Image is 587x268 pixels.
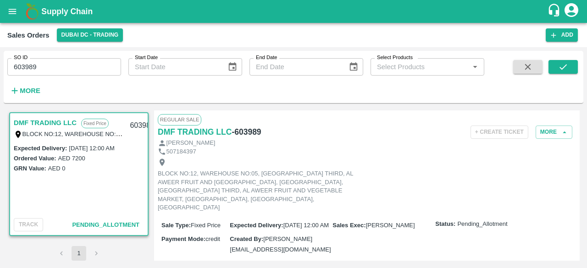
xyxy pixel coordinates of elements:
[232,126,261,138] h6: - 603989
[563,2,580,21] div: account of current user
[249,58,341,76] input: End Date
[283,222,329,229] span: [DATE] 12:00 AM
[161,235,205,242] label: Payment Mode :
[81,119,109,128] p: Fixed Price
[23,2,41,21] img: logo
[48,165,66,172] label: AED 0
[57,28,123,42] button: Select DC
[205,235,220,242] span: credit
[546,28,578,42] button: Add
[547,3,563,20] div: customer-support
[72,221,139,228] span: Pending_Allotment
[166,139,216,148] p: [PERSON_NAME]
[366,222,415,229] span: [PERSON_NAME]
[224,58,241,76] button: Choose date
[14,165,46,172] label: GRN Value:
[14,54,28,61] label: SO ID
[256,54,277,61] label: End Date
[373,61,466,73] input: Select Products
[435,220,455,229] label: Status:
[2,1,23,22] button: open drawer
[158,114,201,125] span: Regular Sale
[332,222,365,229] label: Sales Exec :
[7,58,121,76] input: Enter SO ID
[457,220,507,229] span: Pending_Allotment
[158,170,364,212] p: BLOCK NO:12, WAREHOUSE NO:05, [GEOGRAPHIC_DATA] THIRD, AL AWEER FRUIT AND [GEOGRAPHIC_DATA], [GEO...
[377,54,413,61] label: Select Products
[20,87,40,94] strong: More
[230,222,283,229] label: Expected Delivery :
[58,155,85,162] label: AED 7200
[536,126,572,139] button: More
[230,235,331,252] span: [PERSON_NAME][EMAIL_ADDRESS][DOMAIN_NAME]
[41,5,547,18] a: Supply Chain
[166,148,196,156] p: 507184397
[128,58,220,76] input: Start Date
[41,7,93,16] b: Supply Chain
[191,222,221,229] span: Fixed Price
[53,246,105,261] nav: pagination navigation
[469,61,481,73] button: Open
[69,145,114,152] label: [DATE] 12:00 AM
[14,117,77,129] a: DMF TRADING LLC
[345,58,362,76] button: Choose date
[124,115,160,137] div: 603989
[14,155,56,162] label: Ordered Value:
[161,222,191,229] label: Sale Type :
[135,54,158,61] label: Start Date
[7,29,50,41] div: Sales Orders
[230,235,263,242] label: Created By :
[14,145,67,152] label: Expected Delivery :
[72,246,86,261] button: page 1
[158,126,232,138] a: DMF TRADING LLC
[7,83,43,98] button: More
